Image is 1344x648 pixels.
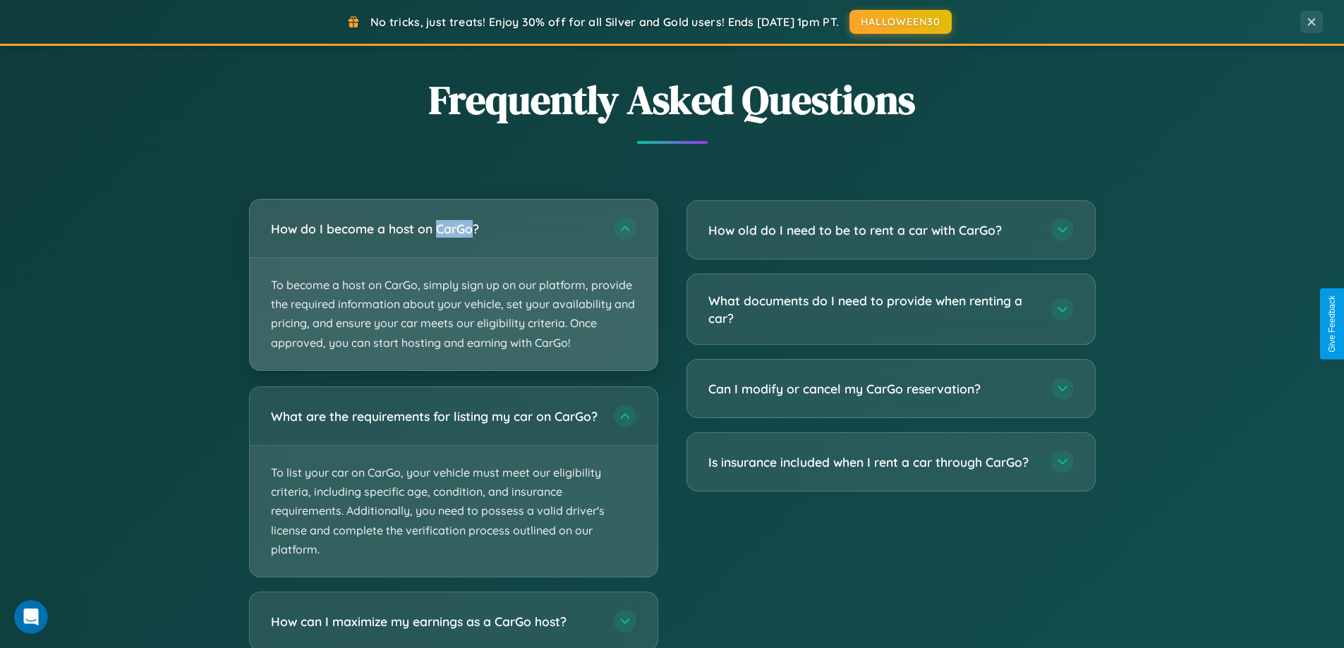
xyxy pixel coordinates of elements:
[708,221,1037,239] h3: How old do I need to be to rent a car with CarGo?
[370,15,839,29] span: No tricks, just treats! Enjoy 30% off for all Silver and Gold users! Ends [DATE] 1pm PT.
[849,10,952,34] button: HALLOWEEN30
[708,453,1037,471] h3: Is insurance included when I rent a car through CarGo?
[271,612,600,630] h3: How can I maximize my earnings as a CarGo host?
[708,292,1037,326] h3: What documents do I need to provide when renting a car?
[249,73,1096,127] h2: Frequently Asked Questions
[250,258,658,370] p: To become a host on CarGo, simply sign up on our platform, provide the required information about...
[250,446,658,577] p: To list your car on CarGo, your vehicle must meet our eligibility criteria, including specific ag...
[271,220,600,238] h3: How do I become a host on CarGo?
[14,600,48,634] iframe: Intercom live chat
[271,407,600,424] h3: What are the requirements for listing my car on CarGo?
[1327,295,1337,353] div: Give Feedback
[708,380,1037,398] h3: Can I modify or cancel my CarGo reservation?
